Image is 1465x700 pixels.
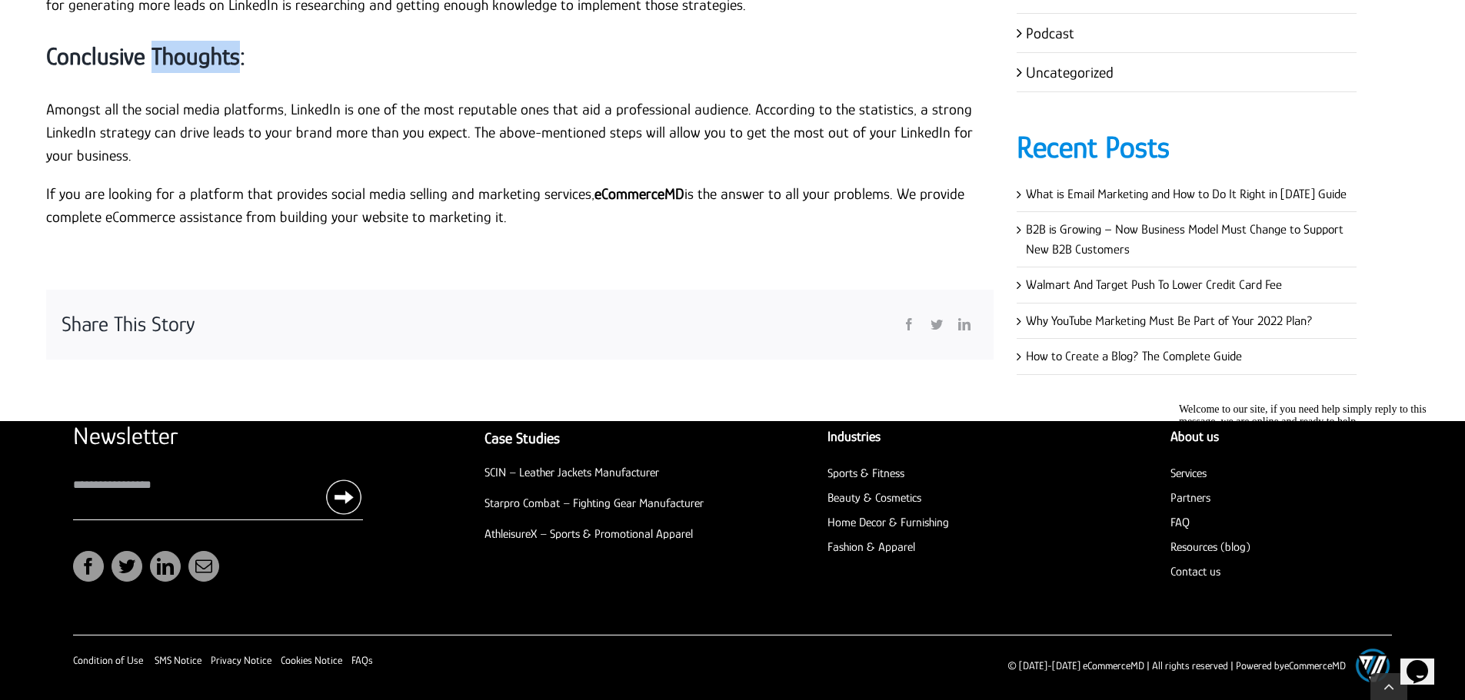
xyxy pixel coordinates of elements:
h4: Share This Story [62,310,195,339]
a: mail [188,551,219,582]
img: eCommerce builder by eCommerceMD [1353,646,1392,685]
a: SMS Notice [155,654,201,666]
h4: Recent Posts [1017,127,1357,168]
form: Contact form [73,421,363,520]
a: Industries [827,429,881,444]
a: Walmart And Target Push To Lower Credit Card Fee [1026,277,1282,292]
a: Cookies Notice [281,654,342,666]
a: Uncategorized [1026,64,1114,81]
a: About us [1170,429,1219,444]
div: Welcome to our site, if you need help simply reply to this message, we are online and ready to help. [6,6,283,31]
a: AthleisureX – Sports & Promotional Apparel [484,527,693,541]
a: FAQ [1170,516,1190,529]
a: facebook [73,551,104,582]
a: Podcast [1026,25,1074,41]
span: Welcome to our site, if you need help simply reply to this message, we are online and ready to help. [6,6,254,30]
a: eCommerceMD [1284,658,1346,674]
a: linkedin [150,551,181,582]
a: Services [1170,466,1207,480]
p: If you are looking for a platform that provides social media selling and marketing services, is t... [46,182,994,228]
a: Partners [1170,491,1210,505]
a: eCommerceMD [594,185,684,202]
a: Condition of Use [73,654,143,666]
iframe: chat widget [1400,639,1450,685]
strong: Conclusive Thoughts: [46,42,245,70]
a: Case Studies [484,430,560,446]
a: Resources (blog) [1170,540,1250,554]
a: B2B is Growing – Now Business Model Must Change to Support New B2B Customers [1026,222,1343,257]
a: How to Create a Blog? The Complete Guide [1026,349,1242,363]
a: Fashion & Apparel [827,540,915,554]
h2: Newsletter [73,421,363,450]
a: Contact us [1170,565,1220,579]
iframe: chat widget [1173,397,1450,631]
a: Sports & Fitness [827,466,904,480]
a: Beauty & Cosmetics [827,491,921,505]
p: Amongst all the social media platforms, LinkedIn is one of the most reputable ones that aid a pro... [46,98,994,167]
a: FAQs [351,654,373,666]
a: Privacy Notice [211,654,271,666]
a: twitter [112,551,142,582]
a: Twitter [923,314,951,334]
a: SCIN – Leather Jackets Manufacturer [484,466,659,479]
a: Home Decor & Furnishing [827,516,949,529]
a: Facebook [895,314,923,334]
p: © [DATE]-[DATE] eCommerceMD | All rights reserved | Powered by [1007,646,1392,685]
a: What is Email Marketing and How to Do It Right in [DATE] Guide [1026,187,1347,201]
a: Starpro Combat – Fighting Gear Manufacturer [484,496,704,510]
a: Why YouTube Marketing Must Be Part of Your 2022 Plan? [1026,314,1313,328]
a: LinkedIn [951,314,978,334]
